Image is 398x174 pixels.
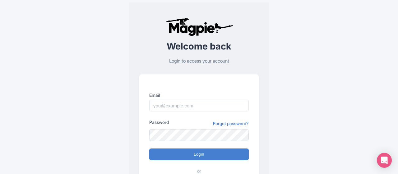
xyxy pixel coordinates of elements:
[164,17,234,36] img: logo-ab69f6fb50320c5b225c76a69d11143b.png
[149,148,249,160] input: Login
[377,153,392,168] div: Open Intercom Messenger
[139,41,259,51] h2: Welcome back
[139,58,259,65] p: Login to access your account
[149,92,249,98] label: Email
[213,120,249,127] a: Forgot password?
[149,100,249,111] input: you@example.com
[149,119,169,125] label: Password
